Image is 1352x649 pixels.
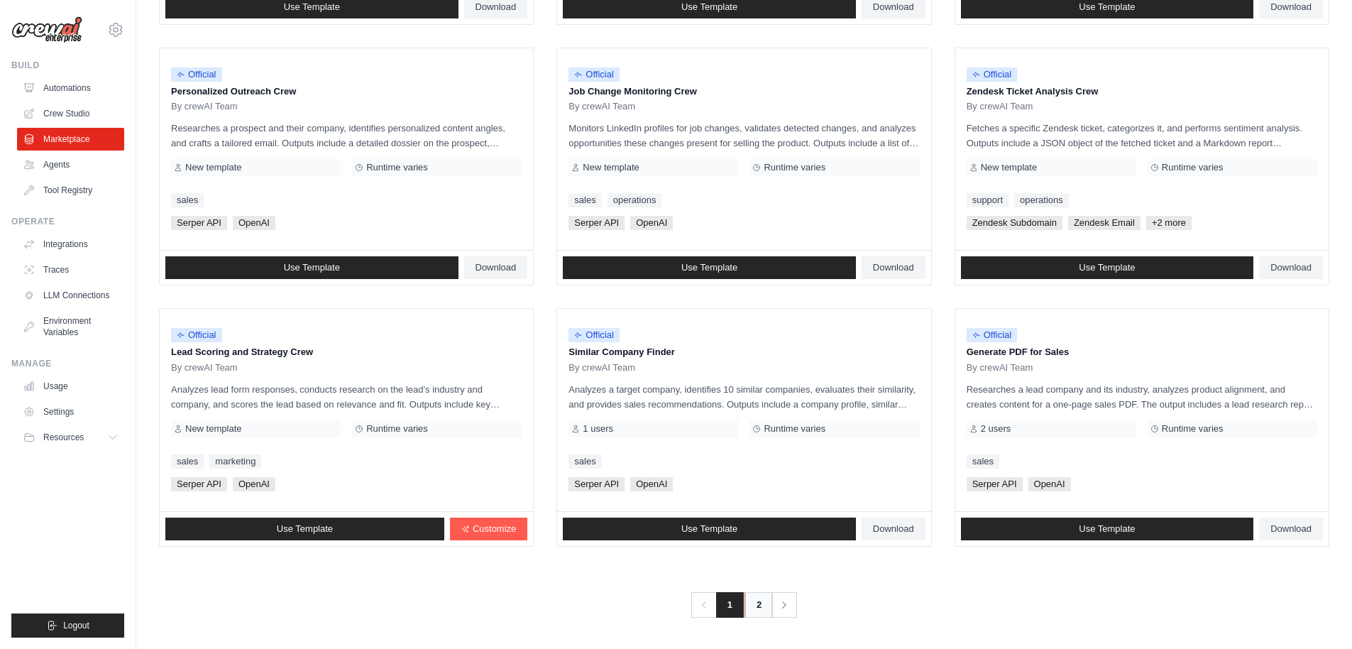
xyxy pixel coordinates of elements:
[63,620,89,631] span: Logout
[17,426,124,449] button: Resources
[961,518,1254,540] a: Use Template
[967,345,1317,359] p: Generate PDF for Sales
[476,262,517,273] span: Download
[967,84,1317,99] p: Zendesk Ticket Analysis Crew
[862,256,925,279] a: Download
[563,256,856,279] a: Use Template
[17,77,124,99] a: Automations
[568,193,601,207] a: sales
[1146,216,1192,230] span: +2 more
[464,256,528,279] a: Download
[568,328,620,342] span: Official
[568,216,625,230] span: Serper API
[967,121,1317,151] p: Fetches a specific Zendesk ticket, categorizes it, and performs sentiment analysis. Outputs inclu...
[17,400,124,423] a: Settings
[1014,193,1069,207] a: operations
[171,67,222,82] span: Official
[568,454,601,469] a: sales
[185,423,241,435] span: New template
[171,362,238,373] span: By crewAI Team
[17,128,124,151] a: Marketplace
[967,382,1317,412] p: Researches a lead company and its industry, analyzes product alignment, and creates content for a...
[563,518,856,540] a: Use Template
[1259,518,1323,540] a: Download
[1162,423,1224,435] span: Runtime varies
[1270,523,1312,535] span: Download
[17,258,124,281] a: Traces
[691,592,797,618] nav: Pagination
[967,216,1062,230] span: Zendesk Subdomain
[568,382,919,412] p: Analyzes a target company, identifies 10 similar companies, evaluates their similarity, and provi...
[1162,162,1224,173] span: Runtime varies
[17,153,124,176] a: Agents
[873,1,914,13] span: Download
[630,477,673,491] span: OpenAI
[171,382,522,412] p: Analyzes lead form responses, conducts research on the lead's industry and company, and scores th...
[764,423,825,435] span: Runtime varies
[981,162,1037,173] span: New template
[233,477,275,491] span: OpenAI
[17,102,124,125] a: Crew Studio
[165,518,444,540] a: Use Template
[862,518,925,540] a: Download
[873,523,914,535] span: Download
[171,84,522,99] p: Personalized Outreach Crew
[476,1,517,13] span: Download
[277,523,333,535] span: Use Template
[171,454,204,469] a: sales
[568,67,620,82] span: Official
[681,262,737,273] span: Use Template
[17,284,124,307] a: LLM Connections
[11,60,124,71] div: Build
[967,454,999,469] a: sales
[11,216,124,227] div: Operate
[967,67,1018,82] span: Official
[209,454,261,469] a: marketing
[1068,216,1141,230] span: Zendesk Email
[17,310,124,344] a: Environment Variables
[17,233,124,256] a: Integrations
[43,432,84,443] span: Resources
[967,193,1008,207] a: support
[583,423,613,435] span: 1 users
[1270,1,1312,13] span: Download
[764,162,825,173] span: Runtime varies
[568,101,635,112] span: By crewAI Team
[568,345,919,359] p: Similar Company Finder
[583,162,639,173] span: New template
[171,193,204,207] a: sales
[171,121,522,151] p: Researches a prospect and their company, identifies personalized content angles, and crafts a tai...
[568,477,625,491] span: Serper API
[1079,262,1135,273] span: Use Template
[165,256,458,279] a: Use Template
[981,423,1011,435] span: 2 users
[11,16,82,43] img: Logo
[967,477,1023,491] span: Serper API
[967,328,1018,342] span: Official
[681,523,737,535] span: Use Template
[171,345,522,359] p: Lead Scoring and Strategy Crew
[608,193,662,207] a: operations
[716,592,744,618] span: 1
[171,101,238,112] span: By crewAI Team
[568,362,635,373] span: By crewAI Team
[11,358,124,369] div: Manage
[1028,477,1071,491] span: OpenAI
[366,162,428,173] span: Runtime varies
[233,216,275,230] span: OpenAI
[961,256,1254,279] a: Use Template
[1079,523,1135,535] span: Use Template
[630,216,673,230] span: OpenAI
[1079,1,1135,13] span: Use Template
[11,613,124,638] button: Logout
[681,1,737,13] span: Use Template
[1270,262,1312,273] span: Download
[171,328,222,342] span: Official
[171,477,227,491] span: Serper API
[17,375,124,398] a: Usage
[568,84,919,99] p: Job Change Monitoring Crew
[17,179,124,202] a: Tool Registry
[171,216,227,230] span: Serper API
[1259,256,1323,279] a: Download
[185,162,241,173] span: New template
